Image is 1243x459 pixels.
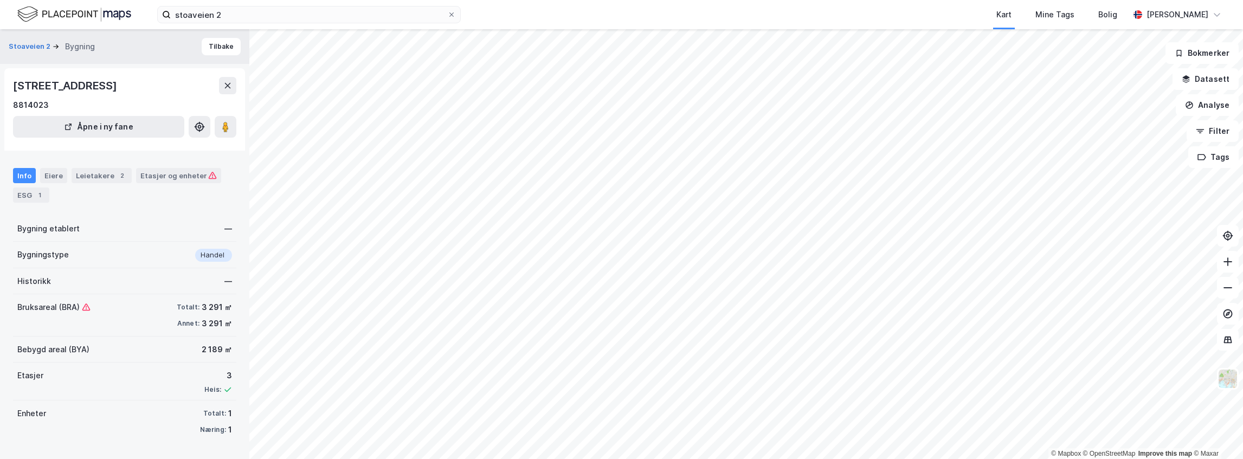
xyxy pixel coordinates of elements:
button: Åpne i ny fane [13,116,184,138]
div: 3 [204,369,232,382]
div: Kontrollprogram for chat [1189,407,1243,459]
div: Totalt: [177,303,199,312]
div: 2 189 ㎡ [202,343,232,356]
div: Historikk [17,275,51,288]
div: Etasjer [17,369,43,382]
input: Søk på adresse, matrikkel, gårdeiere, leietakere eller personer [171,7,447,23]
div: Totalt: [203,409,226,418]
img: logo.f888ab2527a4732fd821a326f86c7f29.svg [17,5,131,24]
div: Mine Tags [1035,8,1074,21]
button: Tags [1188,146,1239,168]
a: Improve this map [1138,450,1192,457]
div: Næring: [200,425,226,434]
div: — [224,275,232,288]
img: Z [1218,369,1238,389]
div: Annet: [177,319,199,328]
div: Eiere [40,168,67,183]
div: 1 [228,423,232,436]
div: ESG [13,188,49,203]
div: 1 [228,407,232,420]
div: 8814023 [13,99,49,112]
button: Datasett [1173,68,1239,90]
div: 3 291 ㎡ [202,301,232,314]
div: Bruksareal (BRA) [17,301,91,314]
a: Mapbox [1051,450,1081,457]
div: Bolig [1098,8,1117,21]
button: Bokmerker [1165,42,1239,64]
div: 2 [117,170,127,181]
button: Tilbake [202,38,241,55]
div: — [224,222,232,235]
div: Bygning etablert [17,222,80,235]
div: Info [13,168,36,183]
div: Bebygd areal (BYA) [17,343,89,356]
button: Analyse [1176,94,1239,116]
a: OpenStreetMap [1083,450,1136,457]
div: Kart [996,8,1012,21]
div: [STREET_ADDRESS] [13,77,119,94]
div: Enheter [17,407,46,420]
div: Heis: [204,385,221,394]
button: Filter [1187,120,1239,142]
iframe: Chat Widget [1189,407,1243,459]
div: Leietakere [72,168,132,183]
div: [PERSON_NAME] [1147,8,1208,21]
div: 1 [34,190,45,201]
div: Bygningstype [17,248,69,261]
button: Stoaveien 2 [9,41,53,52]
div: Bygning [65,40,95,53]
div: Etasjer og enheter [140,171,217,180]
div: 3 291 ㎡ [202,317,232,330]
